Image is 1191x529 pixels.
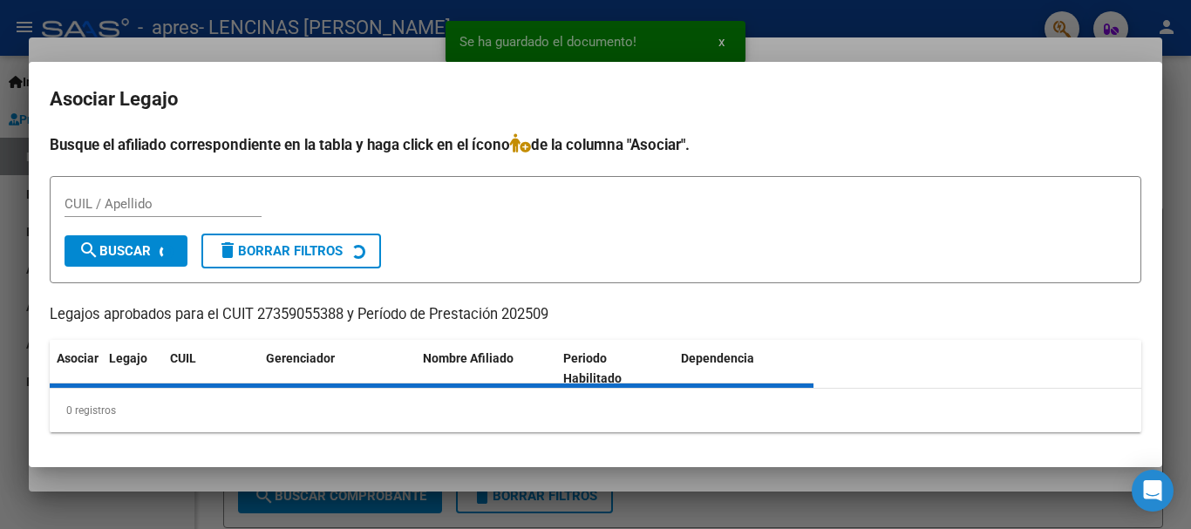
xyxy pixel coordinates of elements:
h2: Asociar Legajo [50,83,1141,116]
span: Nombre Afiliado [423,351,514,365]
datatable-header-cell: Gerenciador [259,340,416,397]
button: Borrar Filtros [201,234,381,268]
span: Borrar Filtros [217,243,343,259]
mat-icon: delete [217,240,238,261]
mat-icon: search [78,240,99,261]
h4: Busque el afiliado correspondiente en la tabla y haga click en el ícono de la columna "Asociar". [50,133,1141,156]
span: Gerenciador [266,351,335,365]
span: Periodo Habilitado [563,351,622,385]
datatable-header-cell: Nombre Afiliado [416,340,556,397]
span: Legajo [109,351,147,365]
datatable-header-cell: Periodo Habilitado [556,340,674,397]
div: Open Intercom Messenger [1132,470,1174,512]
span: Dependencia [681,351,754,365]
span: CUIL [170,351,196,365]
datatable-header-cell: Legajo [102,340,163,397]
p: Legajos aprobados para el CUIT 27359055388 y Período de Prestación 202509 [50,304,1141,326]
span: Asociar [57,351,99,365]
datatable-header-cell: Asociar [50,340,102,397]
button: Buscar [65,235,187,267]
div: 0 registros [50,389,1141,432]
datatable-header-cell: CUIL [163,340,259,397]
span: Buscar [78,243,151,259]
datatable-header-cell: Dependencia [674,340,814,397]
